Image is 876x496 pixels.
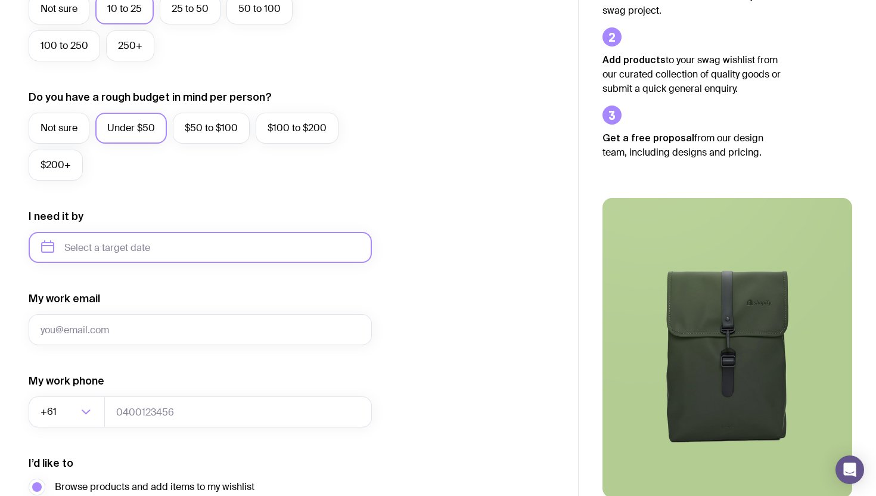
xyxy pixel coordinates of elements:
[602,131,781,160] p: from our design team, including designs and pricing.
[29,113,89,144] label: Not sure
[29,314,372,345] input: you@email.com
[29,374,104,388] label: My work phone
[29,30,100,61] label: 100 to 250
[29,209,83,224] label: I need it by
[55,480,254,494] span: Browse products and add items to my wishlist
[29,456,73,470] label: I’d like to
[59,396,77,427] input: Search for option
[29,150,83,181] label: $200+
[104,396,372,427] input: 0400123456
[602,52,781,96] p: to your swag wishlist from our curated collection of quality goods or submit a quick general enqu...
[29,292,100,306] label: My work email
[835,455,864,484] div: Open Intercom Messenger
[602,132,694,143] strong: Get a free proposal
[95,113,167,144] label: Under $50
[29,232,372,263] input: Select a target date
[602,54,666,65] strong: Add products
[29,90,272,104] label: Do you have a rough budget in mind per person?
[256,113,338,144] label: $100 to $200
[173,113,250,144] label: $50 to $100
[41,396,59,427] span: +61
[106,30,154,61] label: 250+
[29,396,105,427] div: Search for option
